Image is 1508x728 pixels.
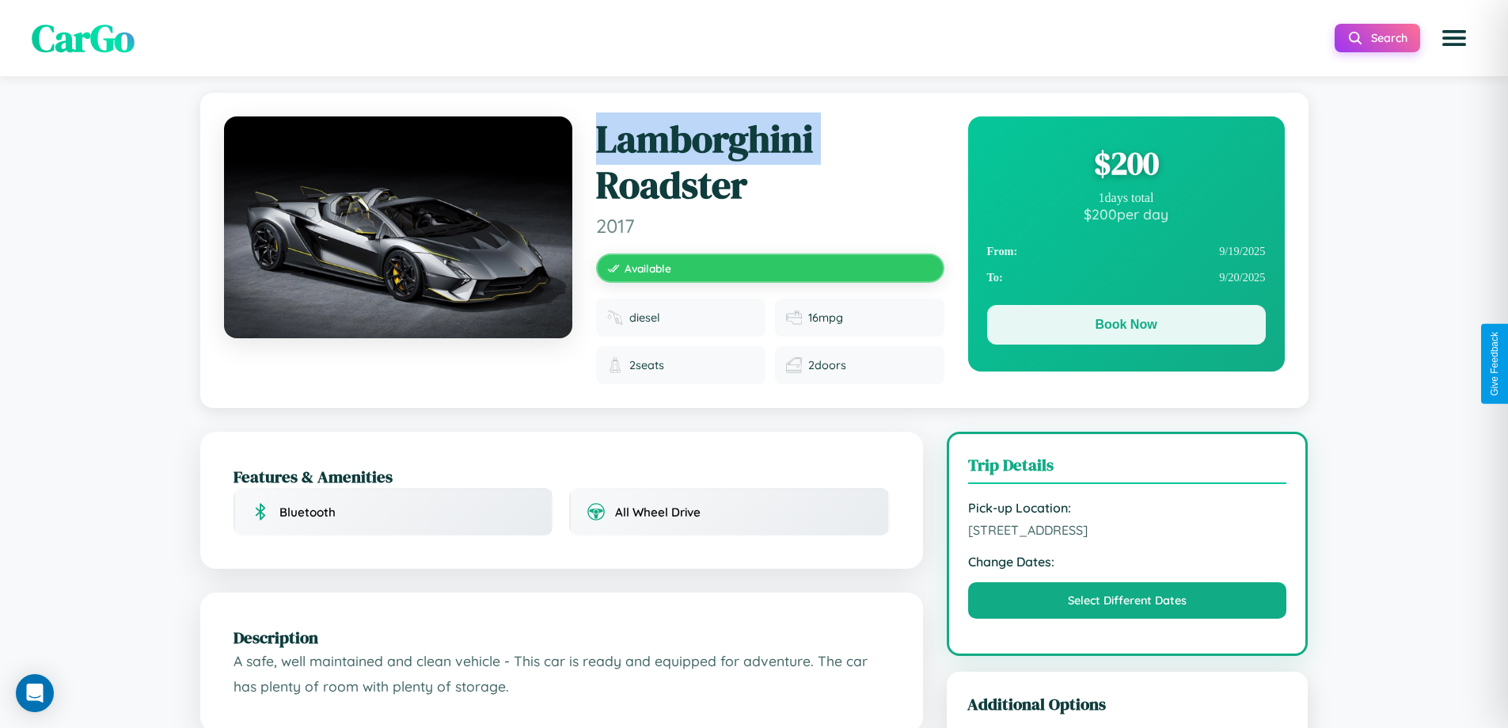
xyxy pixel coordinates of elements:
div: 9 / 20 / 2025 [987,265,1266,291]
h1: Lamborghini Roadster [596,116,944,208]
span: Search [1371,31,1407,45]
img: Doors [786,357,802,373]
h2: Description [234,626,890,649]
img: Fuel type [607,310,623,326]
span: 2017 [596,214,944,238]
div: Open Intercom Messenger [16,674,54,712]
button: Select Different Dates [968,582,1287,619]
span: [STREET_ADDRESS] [968,522,1287,538]
strong: Change Dates: [968,554,1287,570]
button: Book Now [987,305,1266,345]
strong: To: [987,271,1003,284]
span: Available [625,261,671,275]
div: $ 200 [987,142,1266,185]
span: 2 seats [629,358,664,372]
h2: Features & Amenities [234,465,890,488]
span: Bluetooth [279,505,336,520]
button: Search [1335,24,1420,52]
div: Give Feedback [1489,332,1500,396]
div: 9 / 19 / 2025 [987,238,1266,265]
span: All Wheel Drive [615,505,701,520]
strong: Pick-up Location: [968,500,1287,516]
button: Open menu [1432,16,1476,60]
h3: Trip Details [968,453,1287,484]
p: A safe, well maintained and clean vehicle - This car is ready and equipped for adventure. The car... [234,649,890,699]
img: Fuel efficiency [786,310,802,326]
span: diesel [629,311,660,325]
span: 16 mpg [808,311,843,325]
span: CarGo [32,12,135,64]
span: 2 doors [808,358,846,372]
h3: Additional Options [967,692,1288,715]
div: 1 days total [987,191,1266,205]
img: Lamborghini Roadster 2017 [224,116,572,338]
strong: From: [987,245,1018,258]
img: Seats [607,357,623,373]
div: $ 200 per day [987,205,1266,223]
